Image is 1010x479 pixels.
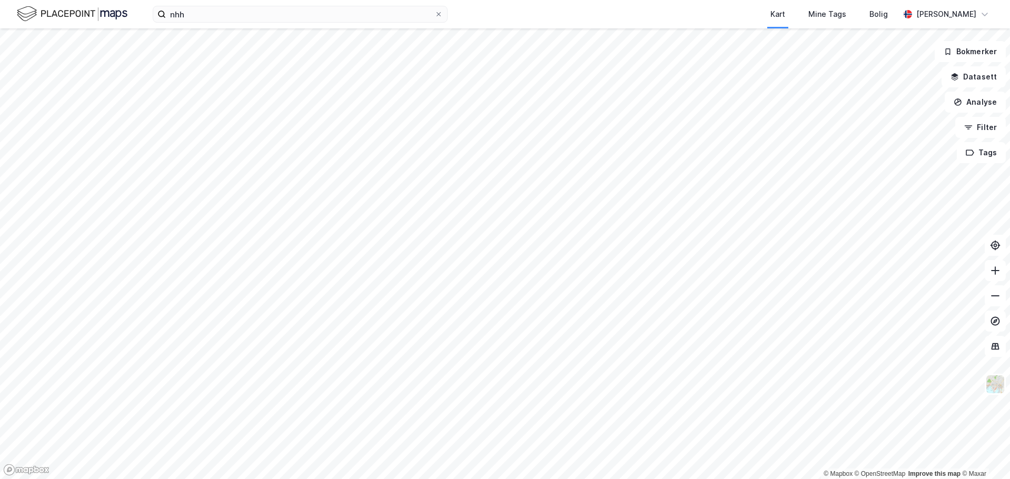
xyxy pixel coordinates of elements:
a: Mapbox homepage [3,464,49,476]
img: Z [985,374,1005,394]
a: Improve this map [908,470,961,477]
iframe: Chat Widget [957,428,1010,479]
div: [PERSON_NAME] [916,8,976,21]
button: Tags [957,142,1006,163]
button: Datasett [942,66,1006,87]
img: logo.f888ab2527a4732fd821a326f86c7f29.svg [17,5,127,23]
input: Søk på adresse, matrikkel, gårdeiere, leietakere eller personer [166,6,434,22]
button: Filter [955,117,1006,138]
div: Bolig [869,8,888,21]
button: Bokmerker [935,41,1006,62]
div: Kart [770,8,785,21]
button: Analyse [945,92,1006,113]
a: OpenStreetMap [855,470,906,477]
div: Mine Tags [808,8,846,21]
a: Mapbox [824,470,853,477]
